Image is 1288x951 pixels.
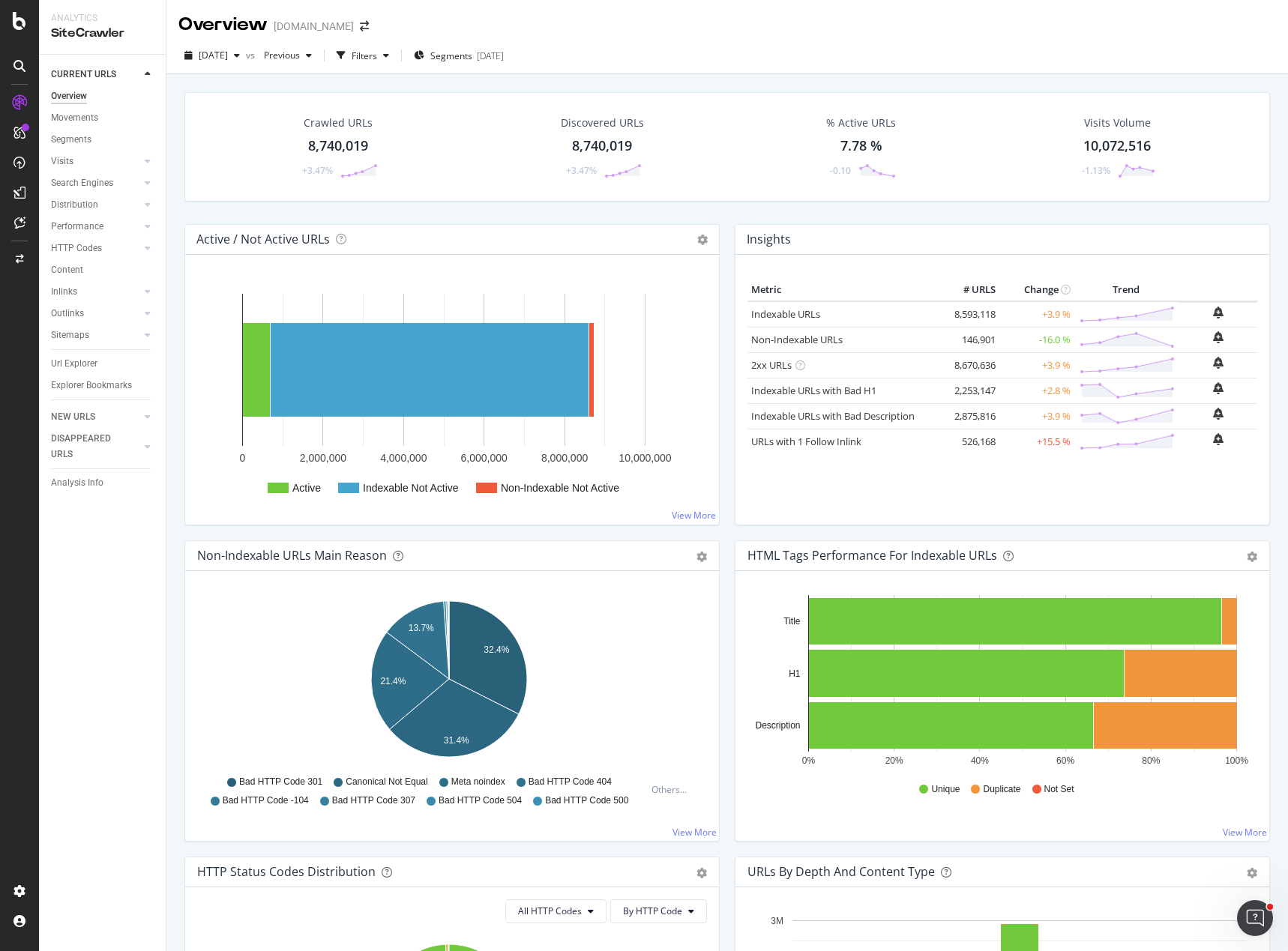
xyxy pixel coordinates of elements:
[566,164,597,177] div: +3.47%
[51,197,140,213] a: Distribution
[274,19,354,34] div: [DOMAIN_NAME]
[610,899,707,923] button: By HTTP Code
[240,452,246,464] text: 0
[672,509,716,522] a: View More
[983,783,1020,796] span: Duplicate
[197,595,702,769] svg: A chart.
[1083,136,1151,156] div: 10,072,516
[51,475,155,491] a: Analysis Info
[51,431,140,462] a: DISAPPEARED URLS
[430,49,472,62] span: Segments
[651,783,693,796] div: Others...
[999,403,1074,429] td: +3.9 %
[830,164,851,177] div: -0.10
[623,905,682,917] span: By HTTP Code
[1213,408,1224,420] div: bell-plus
[408,43,510,67] button: Segments[DATE]
[292,482,321,494] text: Active
[518,905,582,917] span: All HTTP Codes
[258,49,300,61] span: Previous
[751,384,876,397] a: Indexable URLs with Bad H1
[331,43,395,67] button: Filters
[51,262,155,278] a: Content
[246,49,258,61] span: vs
[999,352,1074,378] td: +3.9 %
[51,306,84,321] div: Outlinks
[697,235,708,245] i: Options
[939,429,999,454] td: 526,168
[51,356,97,372] div: Url Explorer
[380,675,406,686] text: 21.4%
[696,868,707,878] div: gear
[501,482,619,494] text: Non-Indexable Not Active
[51,132,91,148] div: Segments
[360,21,369,31] div: arrow-right-arrow-left
[1056,755,1074,766] text: 60%
[196,229,330,250] h4: Active / Not Active URLs
[1213,331,1224,343] div: bell-plus
[258,43,318,67] button: Previous
[1084,115,1151,130] div: Visits Volume
[51,67,140,82] a: CURRENT URLS
[346,776,427,788] span: Canonical Not Equal
[505,899,607,923] button: All HTTP Codes
[1247,868,1257,878] div: gear
[51,378,155,393] a: Explorer Bookmarks
[51,409,95,425] div: NEW URLS
[51,154,140,169] a: Visits
[51,110,155,126] a: Movements
[51,88,87,104] div: Overview
[51,12,154,25] div: Analytics
[751,307,820,321] a: Indexable URLs
[332,794,415,807] span: Bad HTTP Code 307
[939,279,999,301] th: # URLS
[352,49,377,62] div: Filters
[51,431,127,462] div: DISAPPEARED URLS
[840,136,882,156] div: 7.78 %
[939,403,999,429] td: 2,875,816
[1044,783,1074,796] span: Not Set
[51,284,140,300] a: Inlinks
[971,755,989,766] text: 40%
[51,67,116,82] div: CURRENT URLS
[363,482,459,494] text: Indexable Not Active
[178,43,246,67] button: [DATE]
[51,25,154,42] div: SiteCrawler
[199,49,228,61] span: 2025 Aug. 22nd
[300,452,346,464] text: 2,000,000
[751,435,861,448] a: URLs with 1 Follow Inlink
[885,755,903,766] text: 20%
[747,595,1252,769] svg: A chart.
[561,115,644,130] div: Discovered URLs
[304,115,373,130] div: Crawled URLs
[751,409,915,423] a: Indexable URLs with Bad Description
[783,616,801,627] text: Title
[1142,755,1160,766] text: 80%
[51,219,140,235] a: Performance
[529,776,612,788] span: Bad HTTP Code 404
[1082,164,1110,177] div: -1.13%
[939,301,999,327] td: 8,593,118
[380,452,427,464] text: 4,000,000
[747,864,935,879] div: URLs by Depth and Content Type
[51,154,73,169] div: Visits
[771,916,783,926] text: 3M
[931,783,960,796] span: Unique
[197,864,376,879] div: HTTP Status Codes Distribution
[239,776,322,788] span: Bad HTTP Code 301
[1247,552,1257,562] div: gear
[802,755,816,766] text: 0%
[1225,755,1248,766] text: 100%
[444,735,469,746] text: 31.4%
[197,279,702,513] svg: A chart.
[51,378,132,393] div: Explorer Bookmarks
[826,115,896,130] div: % Active URLs
[939,352,999,378] td: 8,670,636
[1074,279,1179,301] th: Trend
[51,475,103,491] div: Analysis Info
[51,241,140,256] a: HTTP Codes
[755,720,800,731] text: Description
[484,644,509,655] text: 32.4%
